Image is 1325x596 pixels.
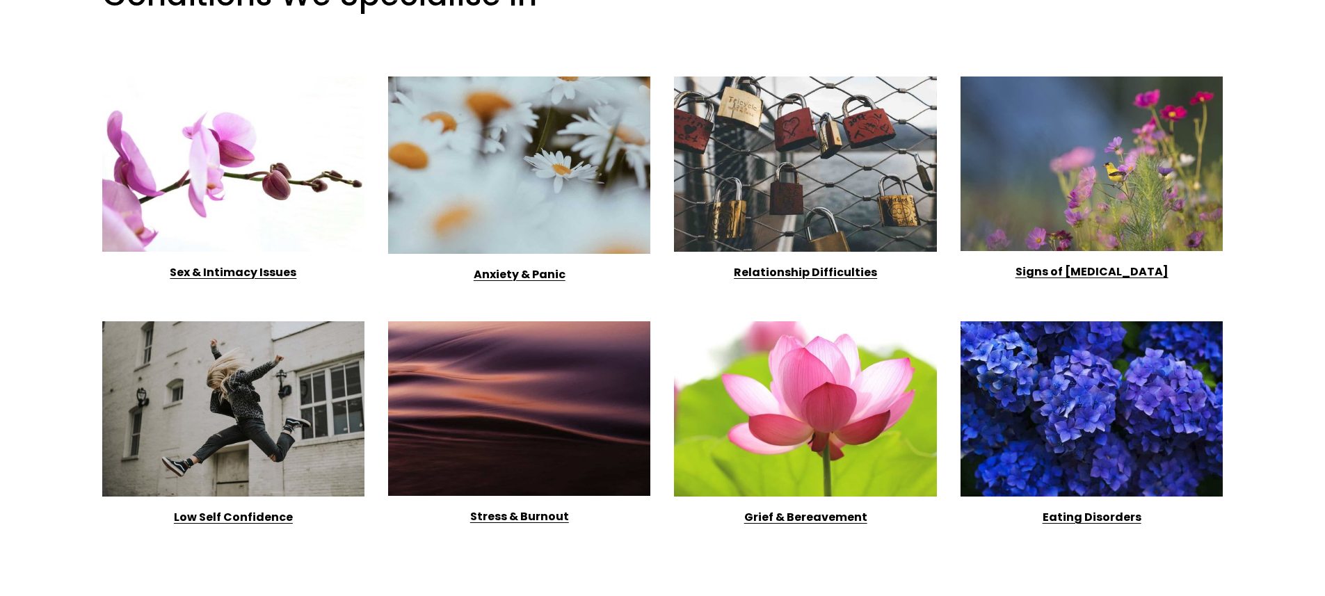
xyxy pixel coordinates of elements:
a: Stress & Burnout [470,508,569,524]
a: Anxiety & Panic [474,266,565,282]
a: Sex & Intimacy Issues [170,264,296,280]
a: Grief & Bereavement [744,509,867,525]
a: Eating Disorders [1043,509,1141,525]
a: Low Self Confidence [174,509,293,525]
a: Signs of [MEDICAL_DATA] [1015,264,1169,280]
a: Relationship Difficulties [734,264,877,280]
